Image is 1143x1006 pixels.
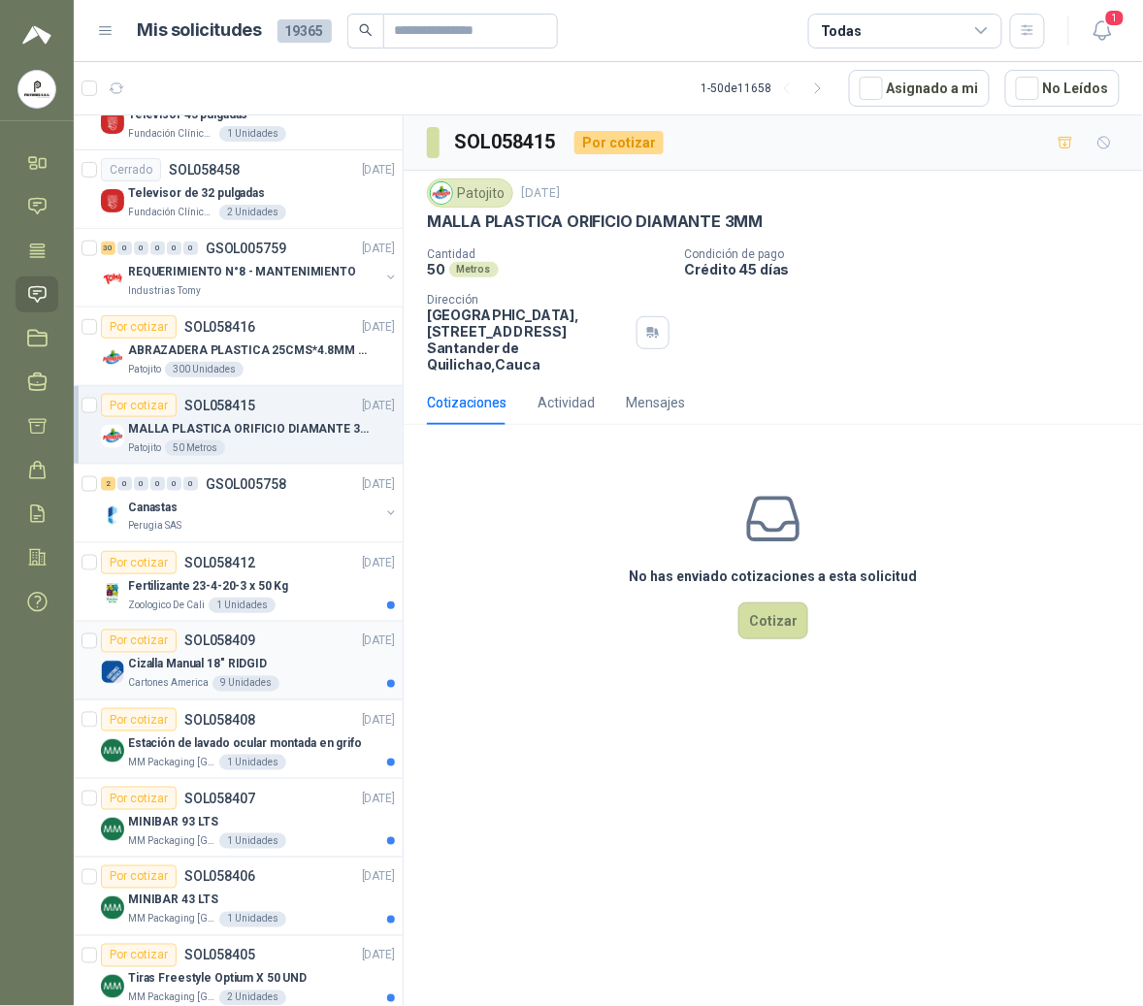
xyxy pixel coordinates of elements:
[101,394,177,417] div: Por cotizar
[74,700,403,779] a: Por cotizarSOL058408[DATE] Company LogoEstación de lavado ocular montada en grifoMM Packaging [GE...
[427,307,629,373] p: [GEOGRAPHIC_DATA], [STREET_ADDRESS] Santander de Quilichao , Cauca
[1104,9,1126,27] span: 1
[362,397,395,415] p: [DATE]
[128,362,161,377] p: Patojito
[184,556,255,569] p: SOL058412
[101,268,124,291] img: Company Logo
[74,779,403,858] a: Por cotizarSOL058407[DATE] Company LogoMINIBAR 93 LTSMM Packaging [GEOGRAPHIC_DATA]1 Unidades
[362,161,395,179] p: [DATE]
[101,787,177,810] div: Por cotizar
[134,242,148,255] div: 0
[74,622,403,700] a: Por cotizarSOL058409[DATE] Company LogoCizalla Manual 18" RIDGIDCartones America9 Unidades
[167,477,181,491] div: 0
[165,440,225,456] div: 50 Metros
[101,111,124,134] img: Company Logo
[74,858,403,936] a: Por cotizarSOL058406[DATE] Company LogoMINIBAR 43 LTSMM Packaging [GEOGRAPHIC_DATA]1 Unidades
[626,392,685,413] div: Mensajes
[427,178,513,208] div: Patojito
[128,912,215,927] p: MM Packaging [GEOGRAPHIC_DATA]
[219,833,286,849] div: 1 Unidades
[101,944,177,967] div: Por cotizar
[134,477,148,491] div: 0
[821,20,862,42] div: Todas
[362,554,395,572] p: [DATE]
[630,566,918,587] h3: No has enviado cotizaciones a esta solicitud
[101,242,115,255] div: 30
[22,23,51,47] img: Logo peakr
[150,242,165,255] div: 0
[1005,70,1120,107] button: No Leídos
[74,150,403,229] a: CerradoSOL058458[DATE] Company LogoTelevisor de 32 pulgadasFundación Clínica Shaio2 Unidades
[362,633,395,651] p: [DATE]
[849,70,990,107] button: Asignado a mi
[362,475,395,494] p: [DATE]
[128,598,205,613] p: Zoologico De Cali
[101,630,177,653] div: Por cotizar
[101,582,124,605] img: Company Logo
[74,386,403,465] a: Por cotizarSOL058415[DATE] Company LogoMALLA PLASTICA ORIFICIO DIAMANTE 3MMPatojito50 Metros
[128,734,362,753] p: Estación de lavado ocular montada en grifo
[101,472,399,535] a: 2 0 0 0 0 0 GSOL005758[DATE] Company LogoCanastasPerugia SAS
[165,362,244,377] div: 300 Unidades
[219,205,286,220] div: 2 Unidades
[209,598,276,613] div: 1 Unidades
[128,205,215,220] p: Fundación Clínica Shaio
[427,211,764,232] p: MALLA PLASTICA ORIFICIO DIAMANTE 3MM
[101,189,124,212] img: Company Logo
[362,868,395,887] p: [DATE]
[184,320,255,334] p: SOL058416
[212,676,279,692] div: 9 Unidades
[101,708,177,731] div: Por cotizar
[101,551,177,574] div: Por cotizar
[359,23,373,37] span: search
[101,158,161,181] div: Cerrado
[455,127,559,157] h3: SOL058415
[117,242,132,255] div: 0
[427,247,669,261] p: Cantidad
[128,519,181,535] p: Perugia SAS
[574,131,664,154] div: Por cotizar
[184,713,255,727] p: SOL058408
[449,262,499,277] div: Metros
[101,739,124,763] img: Company Logo
[101,975,124,998] img: Company Logo
[101,896,124,920] img: Company Logo
[685,247,1135,261] p: Condición de pago
[74,308,403,386] a: Por cotizarSOL058416[DATE] Company LogoABRAZADERA PLASTICA 25CMS*4.8MM NEGRAPatojito300 Unidades
[128,283,201,299] p: Industrias Tomy
[1085,14,1120,49] button: 1
[150,477,165,491] div: 0
[183,242,198,255] div: 0
[101,477,115,491] div: 2
[219,126,286,142] div: 1 Unidades
[101,237,399,299] a: 30 0 0 0 0 0 GSOL005759[DATE] Company LogoREQUERIMIENTO N°8 - MANTENIMIENTOIndustrias Tomy
[184,792,255,805] p: SOL058407
[219,912,286,927] div: 1 Unidades
[128,970,307,989] p: Tiras Freestyle Optium X 50 UND
[101,425,124,448] img: Company Logo
[128,813,218,831] p: MINIBAR 93 LTS
[128,990,215,1006] p: MM Packaging [GEOGRAPHIC_DATA]
[219,755,286,770] div: 1 Unidades
[128,263,356,281] p: REQUERIMIENTO N°8 - MANTENIMIENTO
[278,19,332,43] span: 19365
[128,892,218,910] p: MINIBAR 43 LTS
[128,577,288,596] p: Fertilizante 23-4-20-3 x 50 Kg
[128,676,209,692] p: Cartones America
[128,341,370,360] p: ABRAZADERA PLASTICA 25CMS*4.8MM NEGRA
[362,790,395,808] p: [DATE]
[128,126,215,142] p: Fundación Clínica Shaio
[128,440,161,456] p: Patojito
[538,392,595,413] div: Actividad
[362,947,395,965] p: [DATE]
[362,318,395,337] p: [DATE]
[117,477,132,491] div: 0
[128,656,267,674] p: Cizalla Manual 18" RIDGID
[169,163,240,177] p: SOL058458
[183,477,198,491] div: 0
[685,261,1135,277] p: Crédito 45 días
[101,865,177,889] div: Por cotizar
[427,293,629,307] p: Dirección
[184,870,255,884] p: SOL058406
[74,543,403,622] a: Por cotizarSOL058412[DATE] Company LogoFertilizante 23-4-20-3 x 50 KgZoologico De Cali1 Unidades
